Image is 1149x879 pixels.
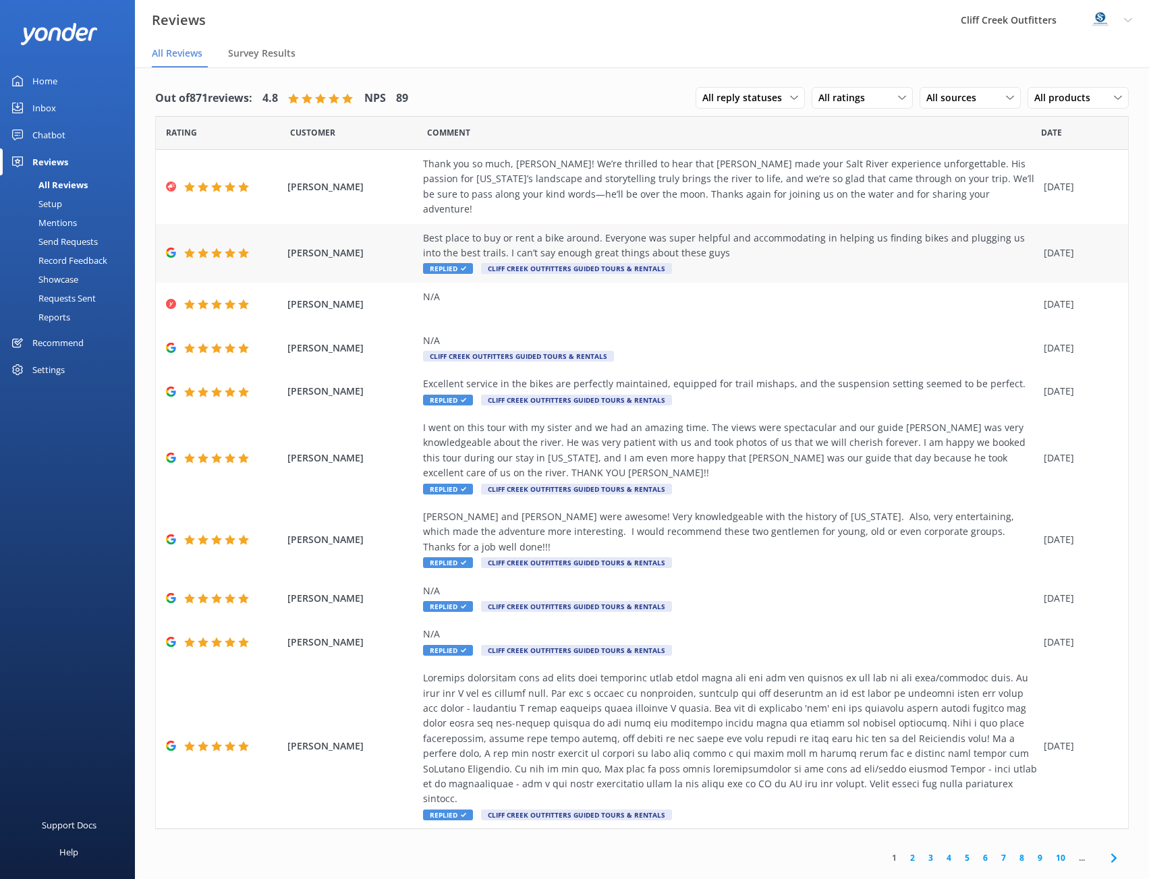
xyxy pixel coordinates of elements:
span: Replied [423,395,473,405]
span: [PERSON_NAME] [287,341,416,356]
span: Cliff Creek Outfitters Guided Tours & Rentals [481,263,672,274]
div: Reports [8,308,70,327]
span: [PERSON_NAME] [287,532,416,547]
span: Replied [423,557,473,568]
div: Showcase [8,270,78,289]
div: Excellent service in the bikes are perfectly maintained, equipped for trail mishaps, and the susp... [423,376,1037,391]
div: [PERSON_NAME] and [PERSON_NAME] were awesome! Very knowledgeable with the history of [US_STATE]. ... [423,509,1037,555]
span: [PERSON_NAME] [287,635,416,650]
span: Date [166,126,197,139]
div: Reviews [32,148,68,175]
div: N/A [423,627,1037,642]
a: Record Feedback [8,251,135,270]
a: 8 [1013,851,1031,864]
div: Setup [8,194,62,213]
h4: Out of 871 reviews: [155,90,252,107]
span: All Reviews [152,47,202,60]
span: [PERSON_NAME] [287,179,416,194]
div: Thank you so much, [PERSON_NAME]! We’re thrilled to hear that [PERSON_NAME] made your Salt River ... [423,157,1037,217]
a: Showcase [8,270,135,289]
a: 6 [976,851,994,864]
a: 1 [885,851,903,864]
span: Cliff Creek Outfitters Guided Tours & Rentals [481,810,672,820]
span: [PERSON_NAME] [287,739,416,754]
div: All Reviews [8,175,88,194]
div: Loremips dolorsitam cons ad elits doei temporinc utlab etdol magna ali eni adm ven quisnos ex ull... [423,671,1037,807]
a: 2 [903,851,922,864]
img: yonder-white-logo.png [20,23,98,45]
span: Cliff Creek Outfitters Guided Tours & Rentals [423,351,614,362]
div: Record Feedback [8,251,107,270]
div: Best place to buy or rent a bike around. Everyone was super helpful and accommodating in helping ... [423,231,1037,261]
div: Inbox [32,94,56,121]
div: [DATE] [1044,591,1111,606]
h3: Reviews [152,9,206,31]
span: [PERSON_NAME] [287,297,416,312]
span: ... [1072,851,1092,864]
a: 7 [994,851,1013,864]
a: Send Requests [8,232,135,251]
a: All Reviews [8,175,135,194]
span: All ratings [818,90,873,105]
div: N/A [423,333,1037,348]
span: Cliff Creek Outfitters Guided Tours & Rentals [481,557,672,568]
div: I went on this tour with my sister and we had an amazing time. The views were spectacular and our... [423,420,1037,481]
span: [PERSON_NAME] [287,451,416,465]
div: Chatbot [32,121,65,148]
div: Requests Sent [8,289,96,308]
a: 5 [958,851,976,864]
a: Mentions [8,213,135,232]
span: All products [1034,90,1098,105]
div: Recommend [32,329,84,356]
span: Question [427,126,470,139]
span: Replied [423,484,473,494]
h4: NPS [364,90,386,107]
img: 832-1757196605.png [1090,10,1111,30]
a: Requests Sent [8,289,135,308]
div: Settings [32,356,65,383]
div: [DATE] [1044,246,1111,260]
span: Cliff Creek Outfitters Guided Tours & Rentals [481,645,672,656]
div: [DATE] [1044,179,1111,194]
a: 10 [1049,851,1072,864]
span: Replied [423,263,473,274]
span: All sources [926,90,984,105]
div: [DATE] [1044,341,1111,356]
div: Support Docs [42,812,96,839]
span: Replied [423,810,473,820]
div: N/A [423,584,1037,598]
span: Cliff Creek Outfitters Guided Tours & Rentals [481,395,672,405]
div: [DATE] [1044,532,1111,547]
span: Survey Results [228,47,296,60]
div: Mentions [8,213,77,232]
span: Date [1041,126,1062,139]
a: Reports [8,308,135,327]
a: Setup [8,194,135,213]
span: All reply statuses [702,90,790,105]
span: [PERSON_NAME] [287,246,416,260]
div: N/A [423,289,1037,304]
h4: 4.8 [262,90,278,107]
span: Cliff Creek Outfitters Guided Tours & Rentals [481,484,672,494]
span: Cliff Creek Outfitters Guided Tours & Rentals [481,601,672,612]
div: [DATE] [1044,635,1111,650]
div: [DATE] [1044,739,1111,754]
div: Help [59,839,78,866]
span: [PERSON_NAME] [287,384,416,399]
a: 9 [1031,851,1049,864]
span: Date [290,126,335,139]
a: 3 [922,851,940,864]
div: [DATE] [1044,451,1111,465]
div: Send Requests [8,232,98,251]
span: Replied [423,601,473,612]
h4: 89 [396,90,408,107]
a: 4 [940,851,958,864]
div: [DATE] [1044,297,1111,312]
span: Replied [423,645,473,656]
div: [DATE] [1044,384,1111,399]
span: [PERSON_NAME] [287,591,416,606]
div: Home [32,67,57,94]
